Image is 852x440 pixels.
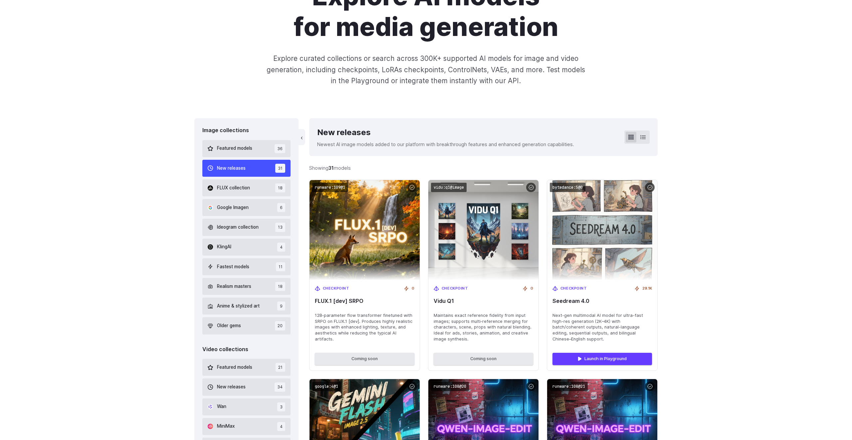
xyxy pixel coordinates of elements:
span: Maintains exact reference fidelity from input images; supports multi‑reference merging for charac... [434,313,533,342]
span: Fastest models [217,263,249,271]
span: Checkpoint [323,286,349,292]
span: Checkpoint [560,286,587,292]
span: 31 [275,164,285,173]
span: 0 [531,286,533,292]
span: 12B‑parameter flow transformer finetuned with SRPO on FLUX.1 [dev]. Produces highly realistic ima... [315,313,414,342]
span: Featured models [217,145,252,152]
span: Vidu Q1 [434,298,533,304]
span: 6 [277,203,285,212]
code: bytedance:5@0 [550,183,585,192]
span: Wan [217,403,226,410]
span: Google Imagen [217,204,249,211]
button: KlingAI 4 [202,239,291,256]
button: Coming soon [315,353,414,365]
span: Checkpoint [442,286,468,292]
button: New releases 31 [202,160,291,177]
button: Google Imagen 6 [202,199,291,216]
button: Coming soon [434,353,533,365]
code: runware:109@1 [312,183,348,192]
span: Ideogram collection [217,224,259,231]
div: Image collections [202,126,291,135]
span: 21 [276,363,285,372]
code: google:4@1 [312,382,341,391]
span: 20 [275,321,285,330]
span: New releases [217,383,246,391]
span: 18 [275,282,285,291]
span: 3 [277,402,285,411]
span: New releases [217,165,246,172]
img: Vidu Q1 [428,180,538,280]
span: 0 [412,286,414,292]
button: Anime & stylized art 9 [202,298,291,315]
button: Featured models 21 [202,359,291,376]
img: Seedream 4.0 [547,180,657,280]
span: 13 [275,223,285,232]
a: Launch in Playground [552,353,652,365]
button: New releases 34 [202,378,291,395]
button: Featured models 36 [202,140,291,157]
span: Seedream 4.0 [552,298,652,304]
span: 4 [277,422,285,431]
span: 9 [277,302,285,311]
button: Older gems 20 [202,317,291,334]
div: New releases [317,126,574,139]
span: Older gems [217,322,241,330]
code: runware:108@21 [550,382,588,391]
span: Featured models [217,364,252,371]
button: FLUX collection 18 [202,179,291,196]
button: MiniMax 4 [202,418,291,435]
span: 11 [276,262,285,271]
button: ‹ [299,129,305,145]
p: Newest AI image models added to our platform with breakthrough features and enhanced generation c... [317,140,574,148]
code: vidu:q1@image [431,183,467,192]
span: 18 [275,183,285,192]
span: Anime & stylized art [217,303,260,310]
code: runware:108@20 [431,382,469,391]
span: FLUX.1 [dev] SRPO [315,298,414,304]
button: Ideogram collection 13 [202,219,291,236]
button: Wan 3 [202,398,291,415]
span: FLUX collection [217,184,250,192]
button: Realism masters 18 [202,278,291,295]
img: FLUX.1 [dev] SRPO [310,180,420,280]
strong: 31 [328,165,334,171]
button: Fastest models 11 [202,258,291,275]
span: KlingAI [217,243,231,251]
span: 34 [275,382,285,391]
span: 29.1K [642,286,652,292]
span: MiniMax [217,423,235,430]
span: 36 [275,144,285,153]
p: Explore curated collections or search across 300K+ supported AI models for image and video genera... [264,53,588,86]
span: Realism masters [217,283,251,290]
div: Showing models [309,164,351,172]
div: Video collections [202,345,291,354]
span: Next-gen multimodal AI model for ultra-fast high-res generation (2K–4K) with batch/coherent outpu... [552,313,652,342]
span: 4 [277,243,285,252]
